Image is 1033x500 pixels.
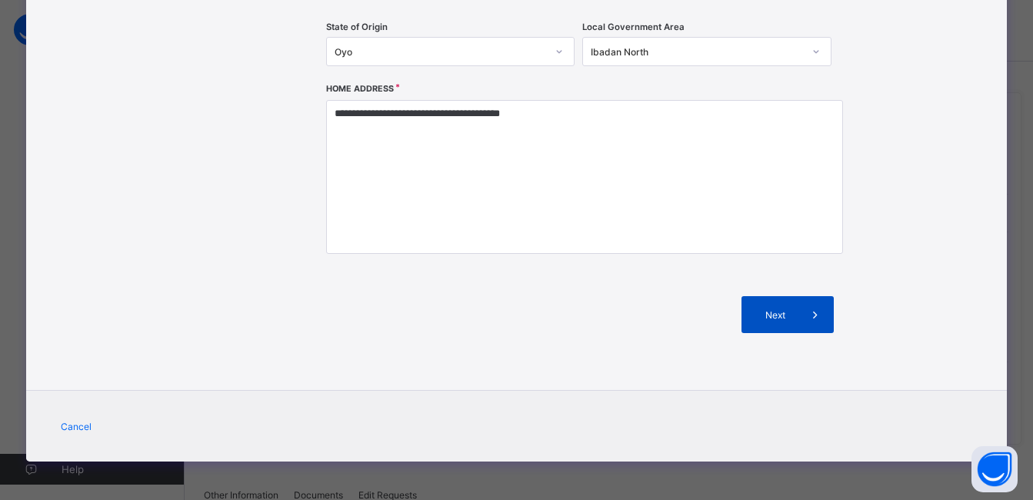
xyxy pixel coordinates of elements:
[582,22,685,32] span: Local Government Area
[326,22,388,32] span: State of Origin
[591,46,803,58] div: Ibadan North
[753,309,797,321] span: Next
[971,446,1018,492] button: Open asap
[326,84,394,94] label: Home Address
[61,421,92,432] span: Cancel
[335,46,547,58] div: Oyo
